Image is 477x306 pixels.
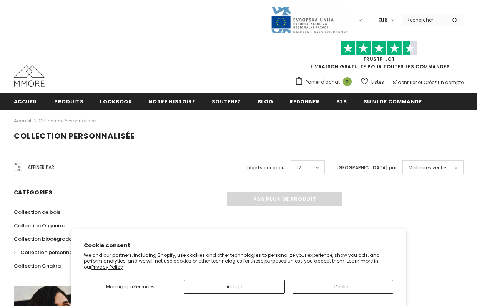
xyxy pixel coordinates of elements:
[148,93,195,110] a: Notre histoire
[424,79,464,86] a: Créez un compte
[14,235,80,243] span: Collection biodégradable
[14,208,60,216] span: Collection de bois
[14,65,45,87] img: Cas MMORE
[54,93,83,110] a: Produits
[295,76,356,88] a: Panier d'achat 0
[336,98,347,105] span: B2B
[293,280,393,294] button: Decline
[361,75,384,89] a: Listes
[14,259,61,273] a: Collection Chakra
[91,264,123,270] a: Privacy Policy
[364,93,422,110] a: Suivi de commande
[247,164,285,172] label: objets par page
[100,93,132,110] a: Lookbook
[212,93,241,110] a: soutenez
[14,131,135,141] span: Collection personnalisée
[38,117,96,124] a: Collection personnalisée
[289,98,319,105] span: Redonner
[418,79,422,86] span: or
[343,77,352,86] span: 0
[14,232,80,246] a: Collection biodégradable
[271,17,347,23] a: Javni Razpis
[84,241,393,250] h2: Cookie consent
[20,249,84,256] span: Collection personnalisée
[184,280,285,294] button: Accept
[363,56,395,62] a: TrustPilot
[336,164,397,172] label: [GEOGRAPHIC_DATA] par
[393,79,417,86] a: S'identifier
[378,17,387,24] span: EUR
[336,93,347,110] a: B2B
[271,6,347,34] img: Javni Razpis
[409,164,448,172] span: Meilleures ventes
[28,163,54,172] span: Affiner par
[289,93,319,110] a: Redonner
[100,98,132,105] span: Lookbook
[14,93,38,110] a: Accueil
[14,219,65,232] a: Collection Organika
[364,98,422,105] span: Suivi de commande
[258,93,273,110] a: Blog
[14,246,84,259] a: Collection personnalisée
[402,14,446,25] input: Search Site
[297,164,301,172] span: 12
[14,98,38,105] span: Accueil
[148,98,195,105] span: Notre histoire
[84,252,393,270] p: We and our partners, including Shopify, use cookies and other technologies to personalize your ex...
[341,41,417,56] img: Faites confiance aux étoiles pilotes
[14,262,61,270] span: Collection Chakra
[54,98,83,105] span: Produits
[106,283,155,290] span: Manage preferences
[14,189,52,196] span: Catégories
[84,280,176,294] button: Manage preferences
[14,222,65,229] span: Collection Organika
[371,78,384,86] span: Listes
[14,116,31,126] a: Accueil
[306,78,340,86] span: Panier d'achat
[14,205,60,219] a: Collection de bois
[295,44,464,70] span: LIVRAISON GRATUITE POUR TOUTES LES COMMANDES
[258,98,273,105] span: Blog
[212,98,241,105] span: soutenez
